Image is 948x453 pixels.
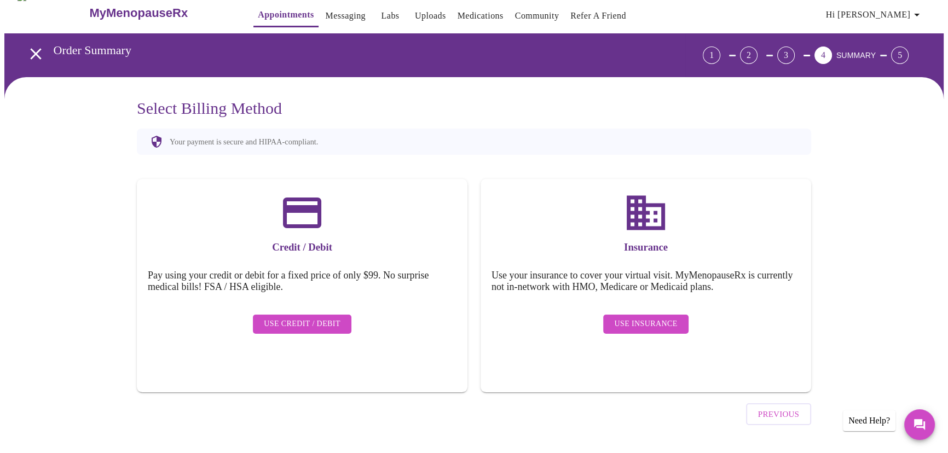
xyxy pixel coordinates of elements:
button: Previous [746,403,811,425]
div: 1 [703,47,720,64]
a: Community [515,8,559,24]
h3: Insurance [492,241,800,253]
a: Messaging [326,8,366,24]
div: 4 [814,47,832,64]
button: open drawer [20,38,52,70]
a: Labs [381,8,400,24]
span: SUMMARY [836,51,876,60]
span: Use Insurance [614,317,677,331]
button: Community [511,5,564,27]
a: Medications [458,8,504,24]
h3: Select Billing Method [137,99,811,118]
span: Use Credit / Debit [264,317,340,331]
div: 5 [891,47,909,64]
button: Hi [PERSON_NAME] [822,4,928,26]
span: Previous [758,407,799,421]
h5: Pay using your credit or debit for a fixed price of only $99. No surprise medical bills! FSA / HS... [148,270,456,293]
div: 2 [740,47,758,64]
div: Need Help? [843,410,895,431]
button: Medications [453,5,508,27]
button: Labs [373,5,408,27]
h3: MyMenopauseRx [89,6,188,20]
button: Refer a Friend [566,5,631,27]
a: Refer a Friend [570,8,626,24]
button: Uploads [411,5,450,27]
button: Use Insurance [603,315,688,334]
a: Uploads [415,8,446,24]
p: Your payment is secure and HIPAA-compliant. [170,137,318,147]
h3: Order Summary [54,43,642,57]
button: Messages [904,409,935,440]
h5: Use your insurance to cover your virtual visit. MyMenopauseRx is currently not in-network with HM... [492,270,800,293]
h3: Credit / Debit [148,241,456,253]
a: Appointments [258,7,314,22]
button: Use Credit / Debit [253,315,351,334]
button: Appointments [253,4,318,27]
div: 3 [777,47,795,64]
span: Hi [PERSON_NAME] [826,7,923,22]
button: Messaging [321,5,370,27]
